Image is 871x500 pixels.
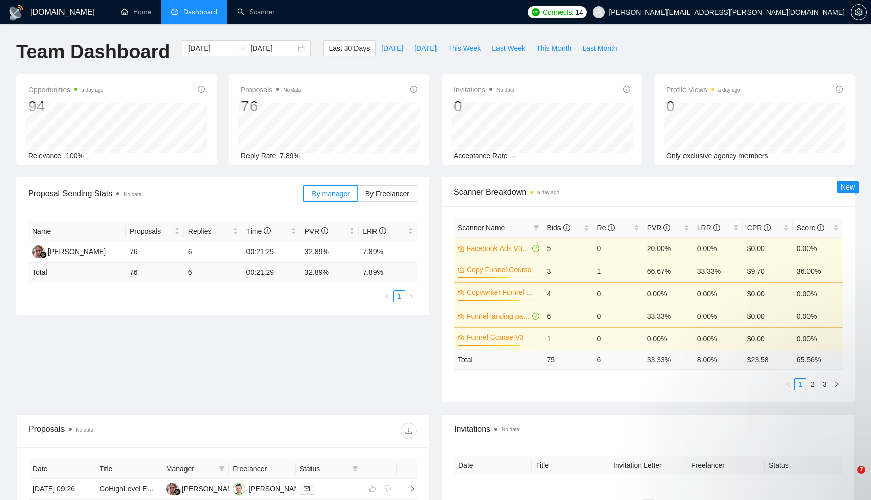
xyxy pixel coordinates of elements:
[409,40,442,56] button: [DATE]
[280,152,300,160] span: 7.89%
[743,260,793,282] td: $9.70
[126,263,184,282] td: 76
[381,290,393,302] button: left
[536,43,571,54] span: This Month
[543,350,593,369] td: 75
[312,190,349,198] span: By manager
[458,334,465,341] span: crown
[121,8,151,16] a: homeHome
[410,86,417,93] span: info-circle
[609,456,687,475] th: Invitation Letter
[166,463,215,474] span: Manager
[831,378,843,390] button: right
[405,290,417,302] li: Next Page
[166,483,179,495] img: KG
[81,87,103,93] time: a day ago
[237,8,275,16] a: searchScanner
[793,260,843,282] td: 36.00%
[831,378,843,390] li: Next Page
[350,461,360,476] span: filter
[241,84,301,96] span: Proposals
[29,459,95,479] th: Date
[531,40,577,56] button: This Month
[608,224,615,231] span: info-circle
[217,461,227,476] span: filter
[806,378,819,390] li: 2
[532,245,539,252] span: check-circle
[486,40,531,56] button: Last Week
[593,282,643,305] td: 0
[793,237,843,260] td: 0.00%
[363,227,386,235] span: LRR
[16,40,170,64] h1: Team Dashboard
[48,246,106,257] div: [PERSON_NAME]
[365,190,409,198] span: By Freelancer
[182,483,240,494] div: [PERSON_NAME]
[304,227,328,235] span: PVR
[502,427,519,432] span: No data
[401,423,417,439] button: download
[184,241,242,263] td: 6
[28,263,126,282] td: Total
[577,40,623,56] button: Last Month
[304,486,310,492] span: mail
[533,225,539,231] span: filter
[492,43,525,54] span: Last Week
[376,40,409,56] button: [DATE]
[171,8,178,15] span: dashboard
[454,84,514,96] span: Invitations
[454,350,543,369] td: Total
[593,350,643,369] td: 6
[666,84,740,96] span: Profile Views
[467,332,537,343] a: Funnel Course V3
[643,350,693,369] td: 33.33 %
[693,260,743,282] td: 33.33%
[238,44,246,52] span: swap-right
[666,97,740,116] div: 0
[99,485,252,493] a: GoHighLevel Email Marketing Specialist Needed
[359,263,417,282] td: 7.89 %
[166,484,240,492] a: KG[PERSON_NAME]
[248,483,306,494] div: [PERSON_NAME]
[496,87,514,93] span: No data
[563,224,570,231] span: info-circle
[543,237,593,260] td: 5
[454,423,842,435] span: Invitations
[643,260,693,282] td: 66.67%
[857,466,865,474] span: 7
[8,5,24,21] img: logo
[793,350,843,369] td: 65.56 %
[467,243,530,254] a: Facebook Ads V3 (broad)
[467,287,537,298] a: Copywriter Funnel Coach V3
[794,378,806,390] li: 1
[807,379,818,390] a: 2
[454,152,508,160] span: Acceptance Rate
[359,241,417,263] td: 7.89%
[532,8,540,16] img: upwork-logo.png
[467,310,530,322] a: Funnel landing page V3
[40,251,47,258] img: gigradar-bm.png
[593,260,643,282] td: 1
[819,378,831,390] li: 3
[414,43,437,54] span: [DATE]
[693,282,743,305] td: 0.00%
[29,479,95,500] td: [DATE] 09:26
[575,7,583,18] span: 14
[543,327,593,350] td: 1
[467,264,537,275] a: Copy Funnel Course
[841,183,855,191] span: New
[28,187,303,200] span: Proposal Sending Stats
[300,463,348,474] span: Status
[384,293,390,299] span: left
[442,40,486,56] button: This Week
[851,4,867,20] button: setting
[532,456,609,475] th: Title
[238,44,246,52] span: to
[743,237,793,260] td: $0.00
[233,483,245,495] img: DB
[593,305,643,327] td: 0
[819,379,830,390] a: 3
[793,327,843,350] td: 0.00%
[643,237,693,260] td: 20.00%
[130,226,172,237] span: Proposals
